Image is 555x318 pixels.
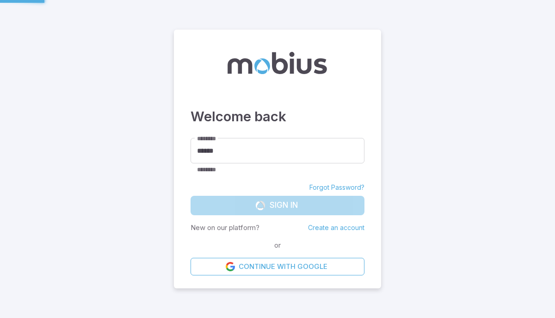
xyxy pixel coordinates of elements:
[191,258,364,275] a: Continue with Google
[309,183,364,192] a: Forgot Password?
[308,224,364,231] a: Create an account
[191,223,259,233] p: New on our platform?
[191,106,364,127] h3: Welcome back
[272,240,283,250] span: or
